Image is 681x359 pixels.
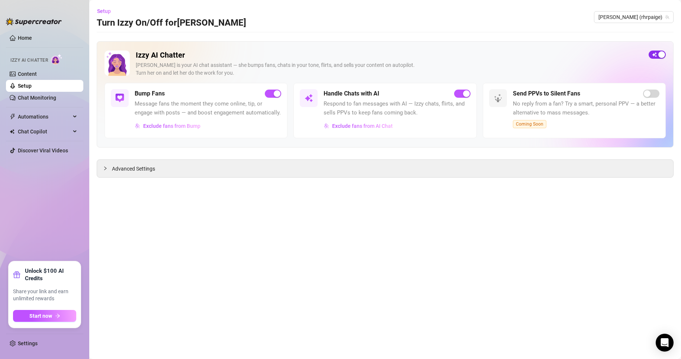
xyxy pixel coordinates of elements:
img: svg%3e [115,94,124,103]
div: Open Intercom Messenger [656,334,674,352]
a: Settings [18,340,38,346]
div: [PERSON_NAME] is your AI chat assistant — she bumps fans, chats in your tone, flirts, and sells y... [136,61,643,77]
span: Setup [97,8,111,14]
span: Message fans the moment they come online, tip, or engage with posts — and boost engagement automa... [135,100,281,117]
img: svg%3e [304,94,313,103]
button: Exclude fans from AI Chat [324,120,393,132]
span: Paige (rhrpaige) [598,12,669,23]
span: Automations [18,111,71,123]
button: Setup [97,5,117,17]
h5: Bump Fans [135,89,165,98]
span: No reply from a fan? Try a smart, personal PPV — a better alternative to mass messages. [513,100,659,117]
a: Setup [18,83,32,89]
div: collapsed [103,164,112,172]
span: team [665,15,669,19]
button: Start nowarrow-right [13,310,76,322]
span: Advanced Settings [112,165,155,173]
img: Chat Copilot [10,129,15,134]
span: arrow-right [55,313,60,318]
span: Exclude fans from Bump [143,123,200,129]
img: svg%3e [135,123,140,129]
span: Respond to fan messages with AI — Izzy chats, flirts, and sells PPVs to keep fans coming back. [324,100,470,117]
h3: Turn Izzy On/Off for [PERSON_NAME] [97,17,246,29]
a: Content [18,71,37,77]
span: gift [13,271,20,278]
span: Chat Copilot [18,126,71,138]
strong: Unlock $100 AI Credits [25,267,76,282]
span: Izzy AI Chatter [10,57,48,64]
button: Exclude fans from Bump [135,120,201,132]
span: collapsed [103,166,107,171]
span: thunderbolt [10,114,16,120]
img: AI Chatter [51,54,62,65]
a: Discover Viral Videos [18,148,68,153]
span: Exclude fans from AI Chat [332,123,393,129]
a: Home [18,35,32,41]
h2: Izzy AI Chatter [136,51,643,60]
a: Chat Monitoring [18,95,56,101]
img: svg%3e [494,94,502,103]
span: Start now [29,313,52,319]
h5: Handle Chats with AI [324,89,379,98]
img: logo-BBDzfeDw.svg [6,18,62,25]
span: Coming Soon [513,120,546,128]
img: svg%3e [324,123,329,129]
img: Izzy AI Chatter [105,51,130,76]
h5: Send PPVs to Silent Fans [513,89,580,98]
span: Share your link and earn unlimited rewards [13,288,76,303]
